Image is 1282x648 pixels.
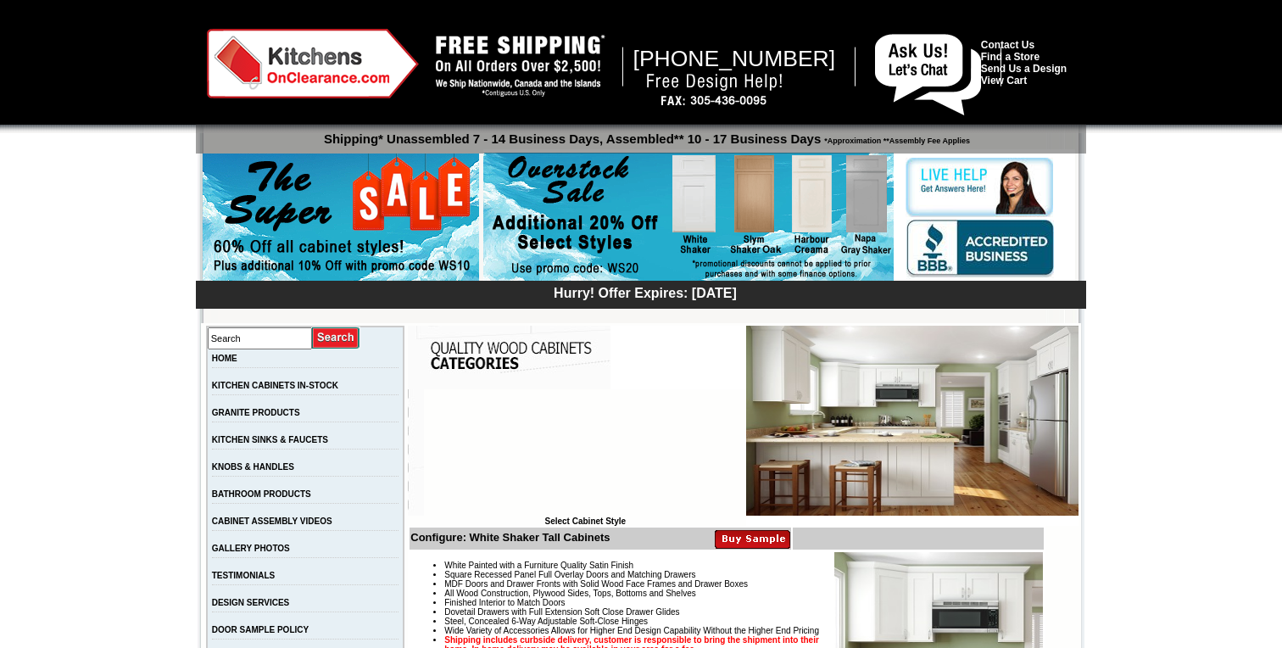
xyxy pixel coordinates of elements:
[212,544,290,553] a: GALLERY PHOTOS
[212,462,294,472] a: KNOBS & HANDLES
[212,598,290,607] a: DESIGN SERVICES
[312,327,360,349] input: Submit
[424,389,746,517] iframe: Browser incompatible
[444,570,1042,579] li: Square Recessed Panel Full Overlay Doors and Matching Drawers
[212,435,328,444] a: KITCHEN SINKS & FAUCETS
[444,561,1042,570] li: White Painted with a Furniture Quality Satin Finish
[212,517,332,526] a: CABINET ASSEMBLY VIDEOS
[204,124,1086,146] p: Shipping* Unassembled 7 - 14 Business Days, Assembled** 10 - 17 Business Days
[544,517,626,526] b: Select Cabinet Style
[981,63,1067,75] a: Send Us a Design
[633,46,836,71] span: [PHONE_NUMBER]
[212,489,311,499] a: BATHROOM PRODUCTS
[212,408,300,417] a: GRANITE PRODUCTS
[212,381,338,390] a: KITCHEN CABINETS IN-STOCK
[444,598,1042,607] li: Finished Interior to Match Doors
[410,531,610,544] b: Configure: White Shaker Tall Cabinets
[981,75,1027,87] a: View Cart
[212,571,275,580] a: TESTIMONIALS
[821,132,970,145] span: *Approximation **Assembly Fee Applies
[204,283,1086,301] div: Hurry! Offer Expires: [DATE]
[212,354,237,363] a: HOME
[981,51,1040,63] a: Find a Store
[207,29,419,98] img: Kitchens on Clearance Logo
[444,607,1042,617] li: Dovetail Drawers with Full Extension Soft Close Drawer Glides
[444,626,1042,635] li: Wide Variety of Accessories Allows for Higher End Design Capability Without the Higher End Pricing
[444,579,1042,589] li: MDF Doors and Drawer Fronts with Solid Wood Face Frames and Drawer Boxes
[212,625,309,634] a: DOOR SAMPLE POLICY
[746,326,1079,516] img: White Shaker
[444,589,1042,598] li: All Wood Construction, Plywood Sides, Tops, Bottoms and Shelves
[444,617,1042,626] li: Steel, Concealed 6-Way Adjustable Soft-Close Hinges
[981,39,1034,51] a: Contact Us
